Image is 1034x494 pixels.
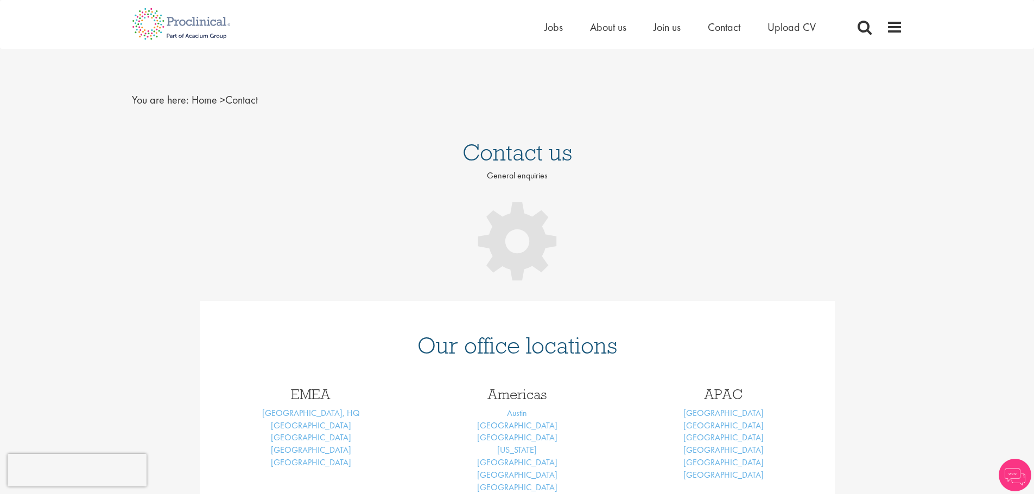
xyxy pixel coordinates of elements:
a: Join us [654,20,681,34]
a: [GEOGRAPHIC_DATA] [683,420,764,431]
a: Austin [507,407,527,419]
a: [GEOGRAPHIC_DATA] [271,444,351,455]
a: Upload CV [767,20,816,34]
a: [GEOGRAPHIC_DATA] [477,482,557,493]
span: You are here: [132,93,189,107]
a: [GEOGRAPHIC_DATA] [271,432,351,443]
h1: Our office locations [216,333,819,357]
a: [GEOGRAPHIC_DATA] [271,420,351,431]
h3: Americas [422,387,612,401]
a: [GEOGRAPHIC_DATA] [271,457,351,468]
a: [GEOGRAPHIC_DATA] [683,432,764,443]
a: breadcrumb link to Home [192,93,217,107]
a: Jobs [544,20,563,34]
a: [GEOGRAPHIC_DATA] [477,432,557,443]
h3: APAC [629,387,819,401]
a: Contact [708,20,740,34]
span: > [220,93,225,107]
a: [GEOGRAPHIC_DATA] [683,444,764,455]
h3: EMEA [216,387,406,401]
a: [GEOGRAPHIC_DATA] [683,469,764,480]
span: Contact [192,93,258,107]
a: [GEOGRAPHIC_DATA] [477,420,557,431]
img: Chatbot [999,459,1031,491]
iframe: reCAPTCHA [8,454,147,486]
a: [GEOGRAPHIC_DATA] [477,469,557,480]
a: [US_STATE] [497,444,537,455]
a: [GEOGRAPHIC_DATA], HQ [262,407,360,419]
a: [GEOGRAPHIC_DATA] [683,457,764,468]
a: [GEOGRAPHIC_DATA] [683,407,764,419]
a: [GEOGRAPHIC_DATA] [477,457,557,468]
a: About us [590,20,626,34]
